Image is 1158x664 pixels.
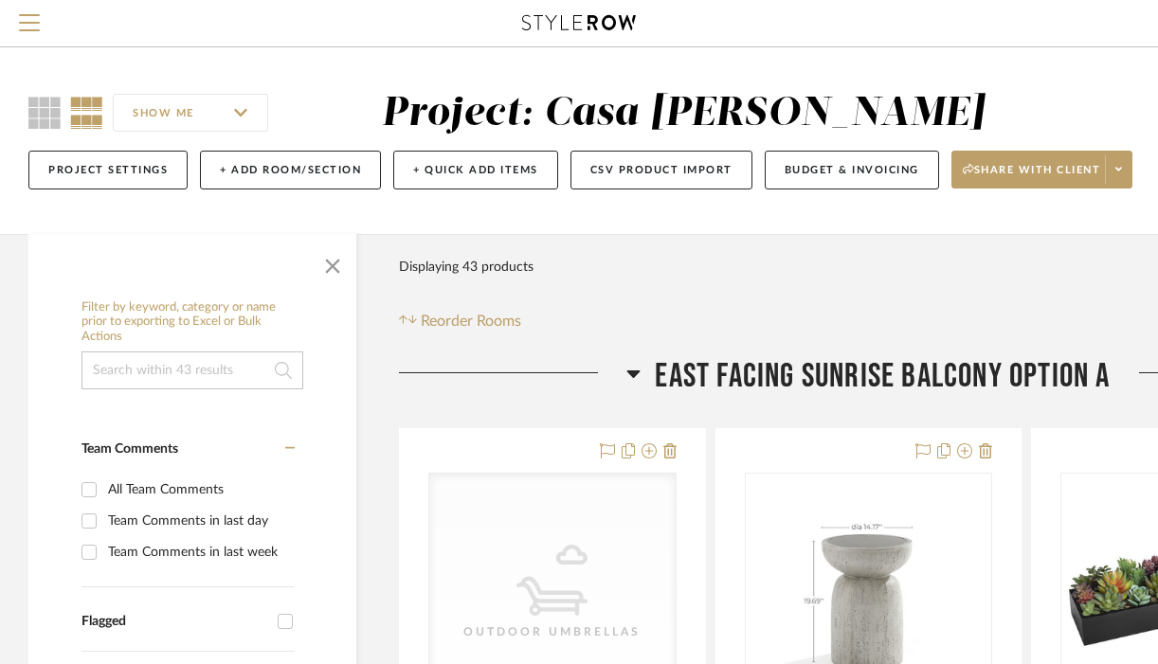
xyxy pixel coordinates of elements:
[108,537,290,567] div: Team Comments in last week
[765,151,939,189] button: Budget & Invoicing
[314,243,352,281] button: Close
[963,163,1101,191] span: Share with client
[81,351,303,389] input: Search within 43 results
[399,248,534,286] div: Displaying 43 products
[399,310,521,332] button: Reorder Rooms
[421,310,521,332] span: Reorder Rooms
[108,506,290,536] div: Team Comments in last day
[81,442,178,456] span: Team Comments
[951,151,1133,188] button: Share with client
[570,151,752,189] button: CSV Product Import
[393,151,558,189] button: + Quick Add Items
[81,614,268,630] div: Flagged
[81,300,303,345] h6: Filter by keyword, category or name prior to exporting to Excel or Bulk Actions
[108,475,290,505] div: All Team Comments
[655,356,1110,397] span: East Facing Sunrise Balcony Option A
[458,622,647,641] div: Outdoor Umbrellas
[200,151,381,189] button: + Add Room/Section
[28,151,188,189] button: Project Settings
[382,94,985,134] div: Project: Casa [PERSON_NAME]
